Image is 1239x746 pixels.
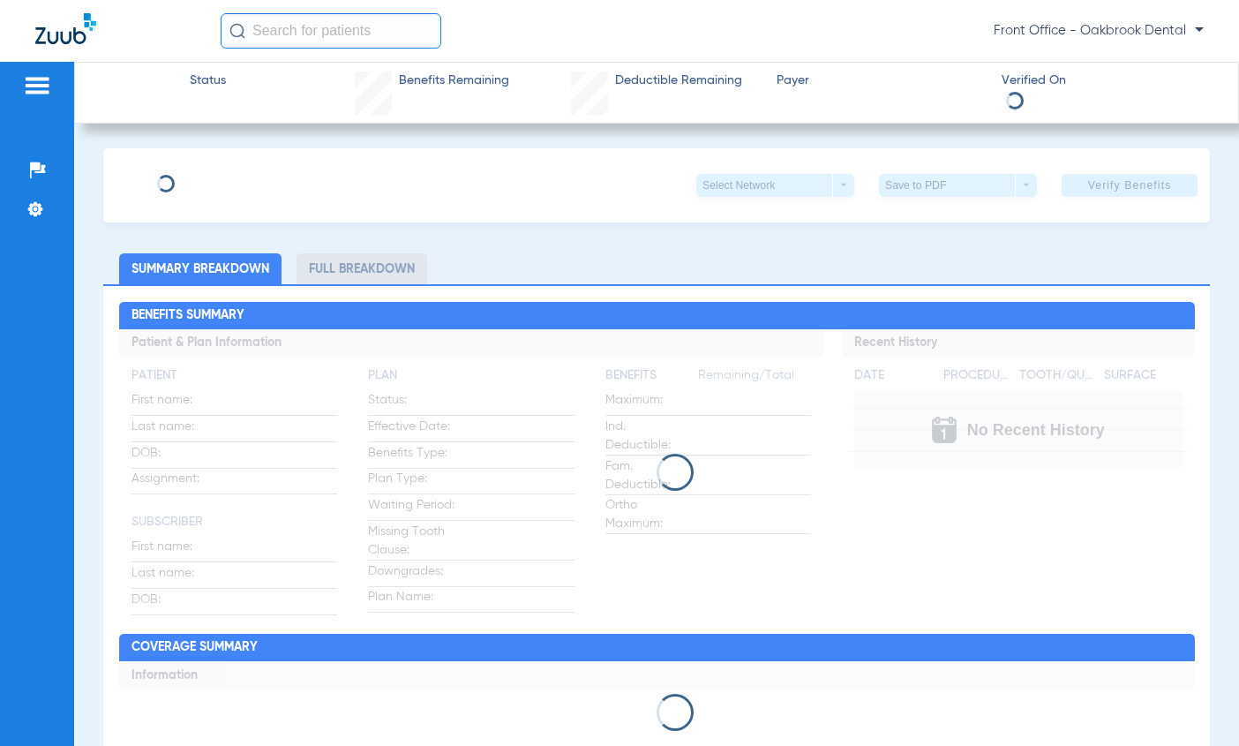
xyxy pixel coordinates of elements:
[119,634,1195,662] h2: Coverage Summary
[119,302,1195,330] h2: Benefits Summary
[23,75,51,96] img: hamburger-icon
[190,72,226,90] span: Status
[297,253,427,284] li: Full Breakdown
[994,22,1204,40] span: Front Office - Oakbrook Dental
[777,72,986,90] span: Payer
[615,72,742,90] span: Deductible Remaining
[1002,72,1211,90] span: Verified On
[399,72,509,90] span: Benefits Remaining
[229,23,245,39] img: Search Icon
[221,13,441,49] input: Search for patients
[35,13,96,44] img: Zuub Logo
[119,253,282,284] li: Summary Breakdown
